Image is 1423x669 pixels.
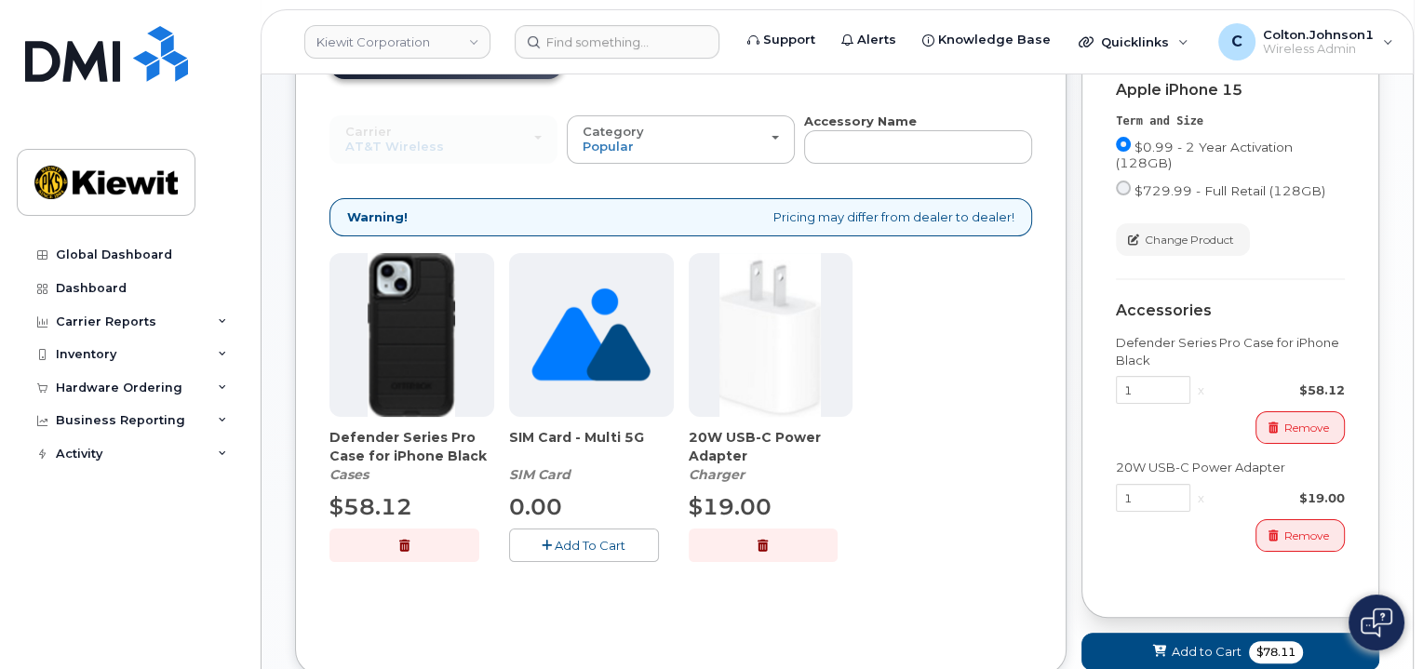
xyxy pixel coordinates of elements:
[804,114,917,128] strong: Accessory Name
[1116,334,1345,368] div: Defender Series Pro Case for iPhone Black
[719,253,821,417] img: apple20w.jpg
[1116,140,1293,170] span: $0.99 - 2 Year Activation (128GB)
[689,466,745,483] em: Charger
[828,21,909,59] a: Alerts
[329,428,494,465] span: Defender Series Pro Case for iPhone Black
[329,493,412,520] span: $58.12
[1172,643,1242,661] span: Add to Cart
[909,21,1064,59] a: Knowledge Base
[1212,381,1345,399] div: $58.12
[689,428,853,484] div: 20W USB-C Power Adapter
[1205,23,1406,60] div: Colton.Johnson1
[1145,232,1234,248] span: Change Product
[1284,420,1329,436] span: Remove
[1231,31,1242,53] span: C
[329,466,369,483] em: Cases
[583,139,634,154] span: Popular
[347,208,408,226] strong: Warning!
[555,538,625,553] span: Add To Cart
[583,124,644,139] span: Category
[304,25,490,59] a: Kiewit Corporation
[1116,137,1131,152] input: $0.99 - 2 Year Activation (128GB)
[1116,302,1345,319] div: Accessories
[1116,82,1345,99] div: Apple iPhone 15
[857,31,896,49] span: Alerts
[509,428,674,484] div: SIM Card - Multi 5G
[1361,608,1392,637] img: Open chat
[1190,381,1212,399] div: x
[509,466,571,483] em: SIM Card
[1255,411,1345,444] button: Remove
[368,253,455,417] img: defenderiphone14.png
[509,428,674,465] span: SIM Card - Multi 5G
[515,25,719,59] input: Find something...
[1263,42,1374,57] span: Wireless Admin
[938,31,1051,49] span: Knowledge Base
[734,21,828,59] a: Support
[1116,223,1250,256] button: Change Product
[329,198,1032,236] div: Pricing may differ from dealer to dealer!
[1255,519,1345,552] button: Remove
[689,428,853,465] span: 20W USB-C Power Adapter
[1249,641,1303,663] span: $78.11
[329,428,494,484] div: Defender Series Pro Case for iPhone Black
[531,253,650,417] img: no_image_found-2caef05468ed5679b831cfe6fc140e25e0c280774317ffc20a367ab7fd17291e.png
[763,31,815,49] span: Support
[1116,181,1131,195] input: $729.99 - Full Retail (128GB)
[509,493,562,520] span: 0.00
[1284,528,1329,544] span: Remove
[1212,489,1345,507] div: $19.00
[1101,34,1169,49] span: Quicklinks
[1116,114,1345,129] div: Term and Size
[1190,489,1212,507] div: x
[509,529,659,561] button: Add To Cart
[567,115,795,164] button: Category Popular
[1116,459,1345,476] div: 20W USB-C Power Adapter
[1066,23,1201,60] div: Quicklinks
[1263,27,1374,42] span: Colton.Johnson1
[689,493,772,520] span: $19.00
[1134,183,1325,198] span: $729.99 - Full Retail (128GB)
